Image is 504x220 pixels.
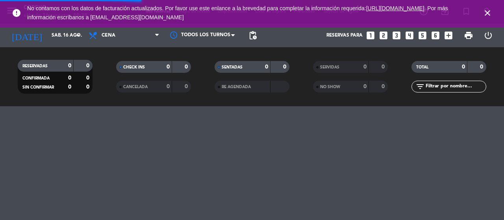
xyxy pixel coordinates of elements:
[185,64,189,70] strong: 0
[365,30,376,41] i: looks_one
[363,64,367,70] strong: 0
[86,84,91,90] strong: 0
[415,82,425,91] i: filter_list
[86,63,91,68] strong: 0
[27,5,448,20] span: No contamos con los datos de facturación actualizados. Por favor use este enlance a la brevedad p...
[416,65,428,69] span: TOTAL
[326,33,363,38] span: Reservas para
[222,85,251,89] span: RE AGENDADA
[480,64,485,70] strong: 0
[430,30,441,41] i: looks_6
[102,33,115,38] span: Cena
[123,85,148,89] span: CANCELADA
[391,30,402,41] i: looks_3
[123,65,145,69] span: CHECK INS
[22,76,50,80] span: CONFIRMADA
[404,30,415,41] i: looks_4
[382,84,386,89] strong: 0
[86,75,91,81] strong: 0
[425,82,486,91] input: Filtrar por nombre...
[462,64,465,70] strong: 0
[283,64,288,70] strong: 0
[185,84,189,89] strong: 0
[22,85,54,89] span: SIN CONFIRMAR
[22,64,48,68] span: RESERVADAS
[320,65,339,69] span: SERVIDAS
[483,8,492,18] i: close
[167,84,170,89] strong: 0
[363,84,367,89] strong: 0
[378,30,389,41] i: looks_two
[6,27,48,44] i: [DATE]
[417,30,428,41] i: looks_5
[484,31,493,40] i: power_settings_new
[464,31,473,40] span: print
[222,65,243,69] span: SENTADAS
[478,24,498,47] div: LOG OUT
[320,85,340,89] span: NO SHOW
[443,30,454,41] i: add_box
[265,64,268,70] strong: 0
[167,64,170,70] strong: 0
[68,84,71,90] strong: 0
[12,8,21,18] i: error
[382,64,386,70] strong: 0
[27,5,448,20] a: . Por más información escríbanos a [EMAIL_ADDRESS][DOMAIN_NAME]
[248,31,258,40] span: pending_actions
[73,31,83,40] i: arrow_drop_down
[68,75,71,81] strong: 0
[68,63,71,68] strong: 0
[366,5,424,11] a: [URL][DOMAIN_NAME]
